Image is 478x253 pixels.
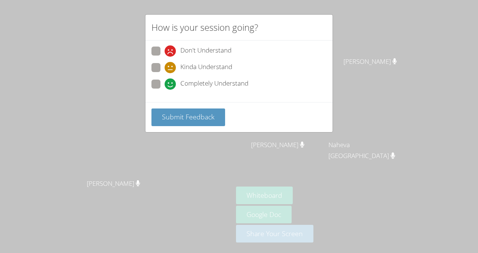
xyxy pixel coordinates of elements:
[151,21,258,34] h2: How is your session going?
[151,108,225,126] button: Submit Feedback
[180,78,248,90] span: Completely Understand
[180,62,232,73] span: Kinda Understand
[180,45,231,57] span: Don't Understand
[162,112,215,121] span: Submit Feedback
